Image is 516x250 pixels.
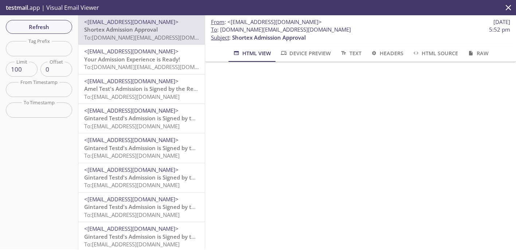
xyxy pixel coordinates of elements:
span: Gintared Testd's Admission is Signed by the Resident [84,114,223,122]
span: <[EMAIL_ADDRESS][DOMAIN_NAME]> [84,195,179,203]
span: Shortex Admission Approval [232,34,306,41]
span: To: [EMAIL_ADDRESS][DOMAIN_NAME] [84,211,180,218]
span: <[EMAIL_ADDRESS][DOMAIN_NAME]> [84,18,179,25]
span: : [DOMAIN_NAME][EMAIL_ADDRESS][DOMAIN_NAME] [211,26,351,33]
span: Amel Test's Admission is Signed by the Resident [84,85,210,92]
div: <[EMAIL_ADDRESS][DOMAIN_NAME]>Gintared Testd's Admission is Signed by the ResidentTo:[EMAIL_ADDRE... [78,133,205,162]
div: <[EMAIL_ADDRESS][DOMAIN_NAME]>Your Admission Experience is Ready!To:[DOMAIN_NAME][EMAIL_ADDRESS][... [78,45,205,74]
span: To [211,26,217,33]
span: From [211,18,224,25]
span: : [211,18,322,26]
span: Text [340,49,361,58]
span: Gintared Testd's Admission is Signed by the Resident [84,144,223,152]
p: : [211,26,510,41]
span: <[EMAIL_ADDRESS][DOMAIN_NAME]> [84,77,179,85]
span: Subject [211,34,229,41]
span: To: [EMAIL_ADDRESS][DOMAIN_NAME] [84,122,180,130]
div: <[EMAIL_ADDRESS][DOMAIN_NAME]>Amel Test's Admission is Signed by the ResidentTo:[EMAIL_ADDRESS][D... [78,74,205,104]
span: HTML View [232,49,271,58]
span: Your Admission Experience is Ready! [84,56,180,63]
span: To: [EMAIL_ADDRESS][DOMAIN_NAME] [84,152,180,159]
span: Gintared Testd's Admission is Signed by the Resident [84,174,223,181]
span: Raw [467,49,488,58]
span: Refresh [12,22,66,32]
span: Gintared Testd's Admission is Signed by the Resident [84,203,223,210]
span: Shortex Admission Approval [84,26,158,33]
span: <[EMAIL_ADDRESS][DOMAIN_NAME]> [84,166,179,173]
button: Refresh [6,20,72,34]
span: Gintared Testd's Admission is Signed by the Resident [84,233,223,240]
span: <[EMAIL_ADDRESS][DOMAIN_NAME]> [84,225,179,232]
span: 5:52 pm [489,26,510,33]
div: <[EMAIL_ADDRESS][DOMAIN_NAME]>Shortex Admission ApprovalTo:[DOMAIN_NAME][EMAIL_ADDRESS][DOMAIN_NAME] [78,15,205,44]
div: <[EMAIL_ADDRESS][DOMAIN_NAME]>Gintared Testd's Admission is Signed by the ResidentTo:[EMAIL_ADDRE... [78,104,205,133]
div: <[EMAIL_ADDRESS][DOMAIN_NAME]>Gintared Testd's Admission is Signed by the ResidentTo:[EMAIL_ADDRE... [78,193,205,222]
span: To: [EMAIL_ADDRESS][DOMAIN_NAME] [84,93,180,100]
span: <[EMAIL_ADDRESS][DOMAIN_NAME]> [84,107,179,114]
span: <[EMAIL_ADDRESS][DOMAIN_NAME]> [84,48,179,55]
span: HTML Source [412,49,458,58]
span: To: [EMAIL_ADDRESS][DOMAIN_NAME] [84,241,180,248]
span: Device Preview [280,49,331,58]
span: To: [DOMAIN_NAME][EMAIL_ADDRESS][DOMAIN_NAME] [84,63,223,70]
span: To: [EMAIL_ADDRESS][DOMAIN_NAME] [84,181,180,189]
span: To: [DOMAIN_NAME][EMAIL_ADDRESS][DOMAIN_NAME] [84,34,223,41]
span: <[EMAIL_ADDRESS][DOMAIN_NAME]> [84,136,179,144]
span: <[EMAIL_ADDRESS][DOMAIN_NAME]> [227,18,322,25]
span: testmail [6,4,28,12]
div: <[EMAIL_ADDRESS][DOMAIN_NAME]>Gintared Testd's Admission is Signed by the ResidentTo:[EMAIL_ADDRE... [78,163,205,192]
span: Headers [370,49,403,58]
span: [DATE] [493,18,510,26]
